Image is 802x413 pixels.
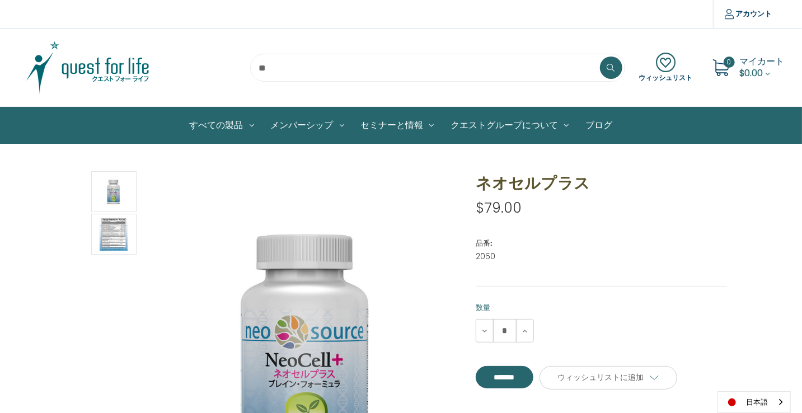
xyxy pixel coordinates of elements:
[100,173,128,210] img: ネオセルプラス
[740,67,763,79] span: $0.00
[442,107,577,143] a: クエストグループについて
[740,55,785,68] span: マイカート
[262,107,353,143] a: メンバーシップ
[577,107,621,143] a: ブログ
[639,53,693,83] a: ウィッシュリスト
[717,391,791,413] div: Language
[476,171,727,195] h1: ネオセルプラス
[100,215,128,253] img: ネオセルプラス
[476,198,522,218] span: $79.00
[18,40,158,96] img: クエスト・グループ
[740,55,785,79] a: Cart with 0 items
[476,302,727,313] label: 数量
[540,366,677,389] a: ウィッシュリストに追加
[181,107,262,143] a: All Products
[558,372,644,382] span: ウィッシュリストに追加
[353,107,443,143] a: セミナーと情報
[724,57,735,68] span: 0
[718,392,790,412] a: 日本語
[476,238,724,249] dt: 品番:
[717,391,791,413] aside: Language selected: 日本語
[476,251,727,262] dd: 2050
